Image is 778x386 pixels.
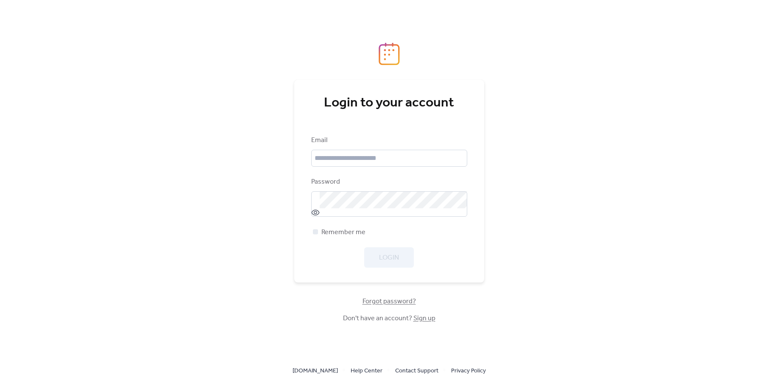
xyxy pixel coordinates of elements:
a: [DOMAIN_NAME] [293,365,338,376]
span: Forgot password? [363,296,416,307]
a: Sign up [413,312,435,325]
span: Contact Support [395,366,438,376]
span: Don't have an account? [343,313,435,324]
span: Privacy Policy [451,366,486,376]
div: Email [311,135,466,145]
a: Contact Support [395,365,438,376]
span: [DOMAIN_NAME] [293,366,338,376]
img: logo [379,42,400,65]
a: Privacy Policy [451,365,486,376]
a: Forgot password? [363,299,416,304]
div: Login to your account [311,95,467,112]
div: Password [311,177,466,187]
a: Help Center [351,365,382,376]
span: Help Center [351,366,382,376]
span: Remember me [321,227,365,238]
